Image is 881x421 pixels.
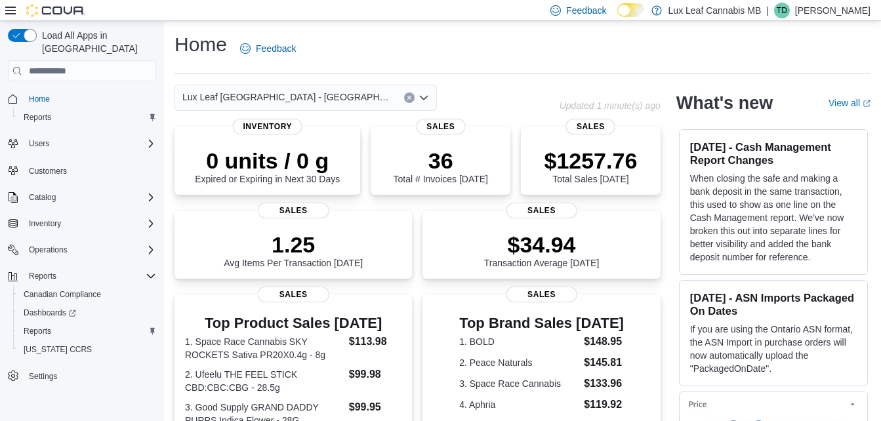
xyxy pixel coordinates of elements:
[404,92,415,103] button: Clear input
[29,138,49,149] span: Users
[13,322,161,340] button: Reports
[690,291,857,317] h3: [DATE] - ASN Imports Packaged On Dates
[24,136,156,151] span: Users
[484,231,600,268] div: Transaction Average [DATE]
[566,4,606,17] span: Feedback
[24,90,156,107] span: Home
[18,305,156,321] span: Dashboards
[24,289,101,300] span: Canadian Compliance
[29,271,56,281] span: Reports
[690,140,857,167] h3: [DATE] - Cash Management Report Changes
[182,89,391,105] span: Lux Leaf [GEOGRAPHIC_DATA] - [GEOGRAPHIC_DATA]
[18,110,156,125] span: Reports
[29,371,57,382] span: Settings
[506,203,577,218] span: Sales
[13,304,161,322] a: Dashboards
[24,268,62,284] button: Reports
[8,84,156,420] nav: Complex example
[459,335,579,348] dt: 1. BOLD
[690,172,857,264] p: When closing the safe and making a bank deposit in the same transaction, this used to show as one...
[24,190,156,205] span: Catalog
[24,216,156,231] span: Inventory
[13,108,161,127] button: Reports
[29,94,50,104] span: Home
[3,241,161,259] button: Operations
[668,3,762,18] p: Lux Leaf Cannabis MB
[766,3,769,18] p: |
[394,148,488,184] div: Total # Invoices [DATE]
[18,110,56,125] a: Reports
[24,91,55,107] a: Home
[24,112,51,123] span: Reports
[459,315,624,331] h3: Top Brand Sales [DATE]
[676,92,773,113] h2: What's new
[3,89,161,108] button: Home
[18,342,156,357] span: Washington CCRS
[26,4,85,17] img: Cova
[29,192,56,203] span: Catalog
[258,203,329,218] span: Sales
[544,148,637,184] div: Total Sales [DATE]
[24,308,76,318] span: Dashboards
[24,368,156,384] span: Settings
[185,368,344,394] dt: 2. Ufeelu THE FEEL STICK CBD:CBC:CBG - 28.5g
[349,334,402,350] dd: $113.98
[24,190,61,205] button: Catalog
[18,287,156,302] span: Canadian Compliance
[484,231,600,258] p: $34.94
[224,231,363,258] p: 1.25
[774,3,790,18] div: Theo Dorge
[416,119,465,134] span: Sales
[3,367,161,386] button: Settings
[24,163,72,179] a: Customers
[24,326,51,336] span: Reports
[3,188,161,207] button: Catalog
[617,17,618,18] span: Dark Mode
[224,231,363,268] div: Avg Items Per Transaction [DATE]
[24,136,54,151] button: Users
[195,148,340,174] p: 0 units / 0 g
[258,287,329,302] span: Sales
[13,340,161,359] button: [US_STATE] CCRS
[459,356,579,369] dt: 2. Peace Naturals
[419,92,429,103] button: Open list of options
[584,355,624,371] dd: $145.81
[185,315,401,331] h3: Top Product Sales [DATE]
[394,148,488,174] p: 36
[24,242,156,258] span: Operations
[24,242,73,258] button: Operations
[24,268,156,284] span: Reports
[459,377,579,390] dt: 3. Space Race Cannabis
[29,218,61,229] span: Inventory
[349,367,402,382] dd: $99.98
[584,397,624,412] dd: $119.92
[232,119,302,134] span: Inventory
[506,287,577,302] span: Sales
[18,342,97,357] a: [US_STATE] CCRS
[3,267,161,285] button: Reports
[617,3,645,17] input: Dark Mode
[349,399,402,415] dd: $99.95
[3,214,161,233] button: Inventory
[584,376,624,391] dd: $133.96
[185,335,344,361] dt: 1. Space Race Cannabis SKY ROCKETS Sativa PR20X0.4g - 8g
[18,287,106,302] a: Canadian Compliance
[584,334,624,350] dd: $148.95
[459,398,579,411] dt: 4. Aphria
[24,216,66,231] button: Inventory
[24,344,92,355] span: [US_STATE] CCRS
[37,29,156,55] span: Load All Apps in [GEOGRAPHIC_DATA]
[195,148,340,184] div: Expired or Expiring in Next 30 Days
[795,3,871,18] p: [PERSON_NAME]
[829,98,871,108] a: View allExternal link
[174,31,227,58] h1: Home
[3,161,161,180] button: Customers
[24,162,156,178] span: Customers
[544,148,637,174] p: $1257.76
[863,100,871,108] svg: External link
[690,323,857,375] p: If you are using the Ontario ASN format, the ASN Import in purchase orders will now automatically...
[13,285,161,304] button: Canadian Compliance
[18,323,56,339] a: Reports
[566,119,615,134] span: Sales
[18,323,156,339] span: Reports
